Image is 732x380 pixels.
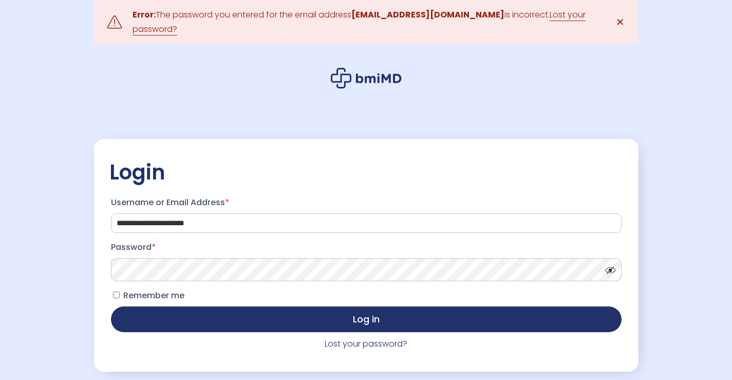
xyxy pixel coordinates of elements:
a: Lost your password? [325,338,407,350]
input: Remember me [113,292,120,298]
strong: Error: [133,9,156,21]
span: Remember me [123,289,184,301]
button: Log in [111,306,622,332]
strong: [EMAIL_ADDRESS][DOMAIN_NAME] [351,9,504,21]
a: ✕ [610,12,631,32]
label: Username or Email Address [111,194,622,211]
label: Password [111,239,622,256]
div: The password you entered for the email address is incorrect. [133,8,600,37]
h2: Login [109,159,623,185]
span: ✕ [616,15,625,29]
